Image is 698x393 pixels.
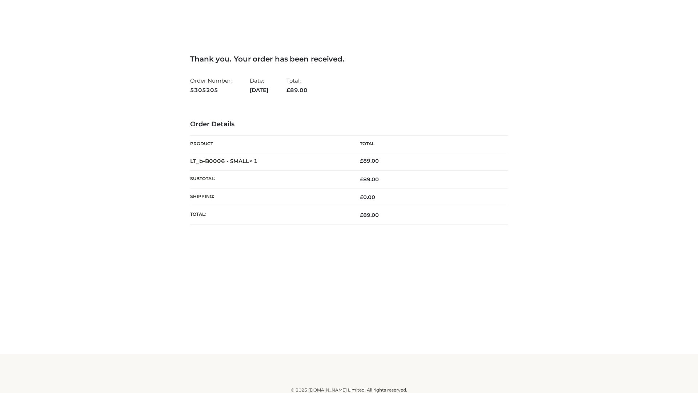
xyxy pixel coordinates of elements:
[250,74,268,96] li: Date:
[286,74,308,96] li: Total:
[360,158,363,164] span: £
[360,194,375,201] bdi: 0.00
[250,86,268,95] strong: [DATE]
[190,188,349,206] th: Shipping:
[190,206,349,224] th: Total:
[286,87,290,94] span: £
[190,74,232,96] li: Order Number:
[190,86,232,95] strong: 5305205
[190,158,258,164] strong: LT_b-B0006 - SMALL
[190,55,508,63] h3: Thank you. Your order has been received.
[360,176,379,183] span: 89.00
[360,194,363,201] span: £
[360,212,363,218] span: £
[360,176,363,183] span: £
[190,136,349,152] th: Product
[360,212,379,218] span: 89.00
[190,120,508,128] h3: Order Details
[190,170,349,188] th: Subtotal:
[349,136,508,152] th: Total
[249,158,258,164] strong: × 1
[286,87,308,94] span: 89.00
[360,158,379,164] bdi: 89.00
